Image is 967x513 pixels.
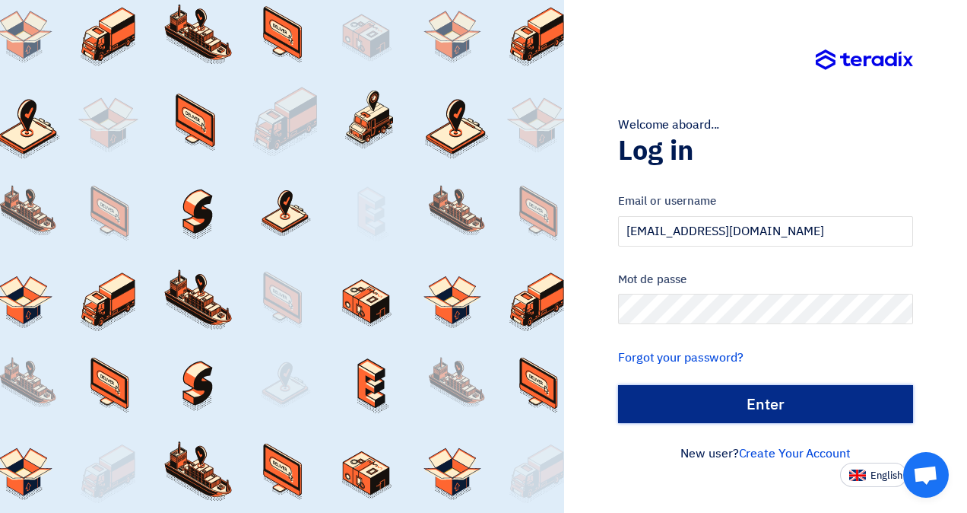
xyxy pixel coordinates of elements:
a: Forgot your password? [618,349,743,367]
font: New user? [680,444,850,463]
span: English [870,470,902,481]
a: Create Your Account [739,444,851,463]
input: Enter [618,385,913,423]
div: Welcome aboard... [618,116,913,134]
img: en-US.png [849,470,866,481]
input: Enter your business email or username... [618,216,913,247]
div: Open chat [903,452,949,498]
h1: Log in [618,134,913,167]
label: Mot de passe [618,271,913,288]
button: English [840,463,907,487]
label: Email or username [618,193,913,210]
img: Teradix logo [816,49,913,71]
